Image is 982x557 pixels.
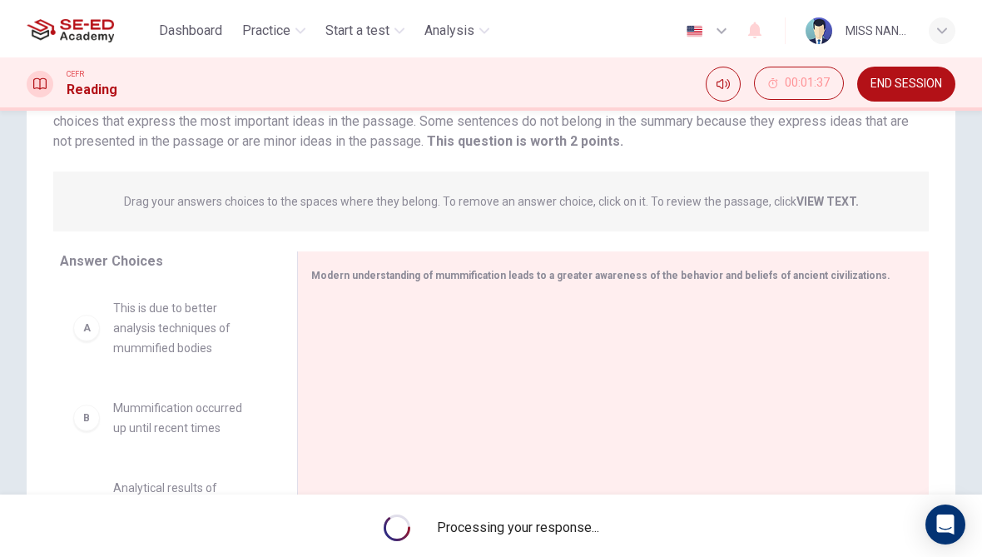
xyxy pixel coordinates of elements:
div: Open Intercom Messenger [925,500,965,540]
div: BMummification occurred up until recent times [60,380,270,447]
button: 00:01:37 [754,62,844,96]
div: AThis is due to better analysis techniques of mummified bodies [60,281,270,367]
div: B [73,400,100,427]
button: Practice [236,12,312,42]
img: SE-ED Academy logo [27,10,114,43]
span: 00:01:37 [785,72,830,86]
span: Dashboard [159,17,222,37]
div: Mute [706,62,741,97]
span: END SESSION [870,73,942,87]
span: This is due to better analysis techniques of mummified bodies [113,294,257,354]
span: CEFR [67,64,84,76]
strong: This question is worth 2 points. [424,129,623,145]
div: A [73,311,100,337]
button: Start a test [319,12,411,42]
span: Analysis [424,17,474,37]
img: Profile picture [806,13,832,40]
button: END SESSION [857,62,955,97]
strong: VIEW TEXT. [796,191,859,204]
img: en [684,21,705,33]
span: Mummification occurred up until recent times [113,394,257,434]
span: Processing your response... [437,514,599,534]
span: Directions: An introductory sentence for a brief summary of the passage is provided below. Comple... [53,89,909,145]
button: Dashboard [152,12,229,42]
h1: Reading [67,76,117,96]
button: Analysis [418,12,496,42]
span: Answer Choices [60,249,163,265]
span: Practice [242,17,290,37]
span: Start a test [325,17,389,37]
p: Drag your answers choices to the spaces where they belong. To remove an answer choice, click on i... [124,191,859,204]
div: MISS NANNAPAT PLIAMPLUEM [846,17,909,37]
div: Hide [754,62,844,97]
span: Modern understanding of mummification leads to a greater awareness of the behavior and beliefs of... [311,266,890,277]
a: SE-ED Academy logo [27,10,152,43]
